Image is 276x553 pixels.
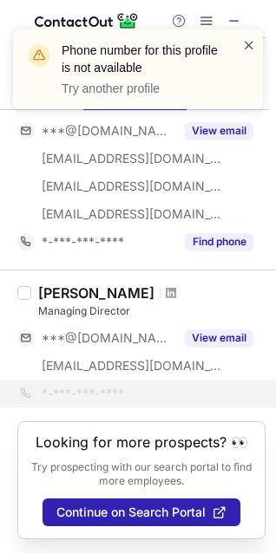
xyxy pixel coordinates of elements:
div: Managing Director [38,303,266,319]
span: [EMAIL_ADDRESS][DOMAIN_NAME] [42,151,222,166]
button: Reveal Button [185,233,253,250]
span: [EMAIL_ADDRESS][DOMAIN_NAME] [42,179,222,194]
img: warning [25,42,53,69]
span: [EMAIL_ADDRESS][DOMAIN_NAME] [42,358,222,374]
span: Continue on Search Portal [56,505,206,519]
img: ContactOut v5.3.10 [35,10,139,31]
p: Try prospecting with our search portal to find more employees. [30,460,253,488]
span: [EMAIL_ADDRESS][DOMAIN_NAME] [42,206,222,222]
header: Phone number for this profile is not available [62,42,221,76]
button: Reveal Button [185,329,253,347]
button: Continue on Search Portal [43,498,240,526]
header: Looking for more prospects? 👀 [36,434,248,450]
p: Try another profile [62,80,221,97]
span: ***@[DOMAIN_NAME] [42,330,174,346]
div: [PERSON_NAME] [38,284,154,302]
